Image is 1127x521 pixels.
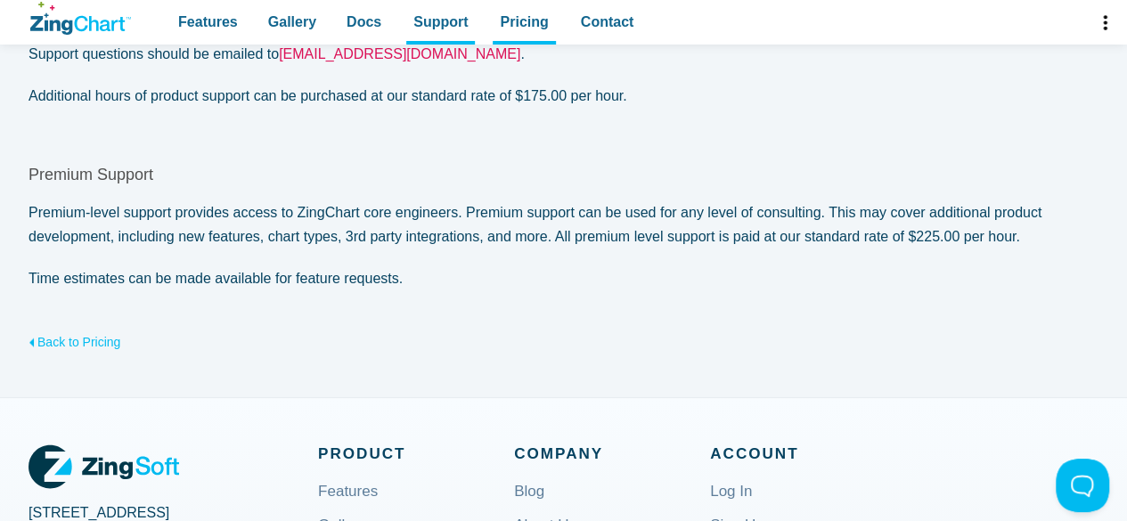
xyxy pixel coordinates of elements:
a: ZingChart Logo. Click to return to the homepage [30,2,131,35]
span: Pricing [500,10,548,34]
p: Time estimates can be made available for feature requests. [29,266,1098,290]
span: Features [178,10,238,34]
p: Additional hours of product support can be purchased at our standard rate of $175.00 per hour. [29,84,1098,108]
span: Account [710,441,906,467]
iframe: Help Scout Beacon - Open [1056,459,1109,512]
h2: Premium Support [29,165,1098,185]
span: Gallery [268,10,316,34]
span: Docs [347,10,381,34]
span: Support [413,10,468,34]
a: [EMAIL_ADDRESS][DOMAIN_NAME] [279,46,520,61]
span: Contact [581,10,634,34]
a: ZingSoft Logo. Click to visit the ZingSoft site (external). [29,441,179,493]
span: Product [318,441,514,467]
span: Company [514,441,710,467]
p: Premium-level support provides access to ZingChart core engineers. Premium support can be used fo... [29,200,1098,248]
a: Back to Pricing [29,325,120,354]
p: Support questions should be emailed to . [29,42,1098,66]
